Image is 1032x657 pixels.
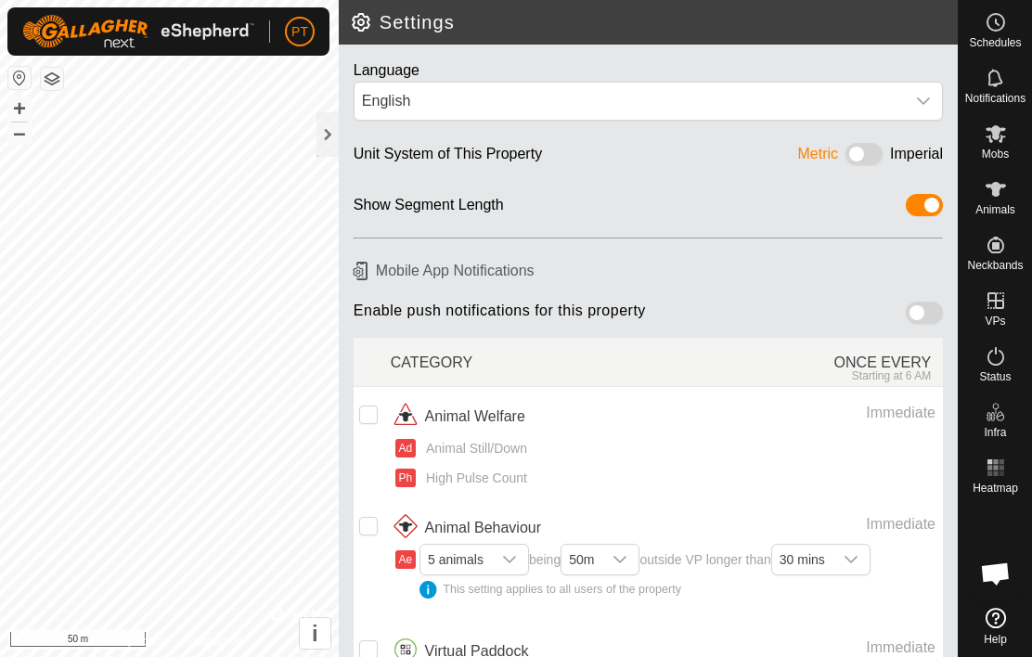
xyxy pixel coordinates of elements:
div: dropdown trigger [491,545,528,574]
button: Reset Map [8,67,31,89]
span: 5 animals [420,545,491,574]
span: Animal Behaviour [425,517,541,539]
span: 50m [561,545,601,574]
div: Starting at 6 AM [666,369,931,382]
div: Immediate [708,402,935,424]
span: Animal Still/Down [419,439,527,458]
button: Map Layers [41,68,63,90]
div: Unit System of This Property [354,143,542,172]
a: Help [959,600,1032,652]
a: Open chat [968,546,1024,601]
span: Neckbands [967,260,1023,271]
h6: Mobile App Notifications [346,254,950,287]
div: CATEGORY [391,341,667,382]
span: PT [291,22,308,42]
div: Immediate [708,513,935,535]
span: VPs [985,316,1005,327]
div: Show Segment Length [354,194,504,223]
div: Imperial [890,143,943,172]
button: – [8,122,31,144]
span: Enable push notifications for this property [354,302,646,330]
h2: Settings [350,11,958,33]
button: Ph [395,469,416,487]
div: English [362,90,897,112]
button: + [8,97,31,120]
div: dropdown trigger [905,83,942,120]
span: Animals [975,204,1015,215]
div: Language [354,59,943,82]
span: High Pulse Count [419,469,527,488]
span: Schedules [969,37,1021,48]
span: 30 mins [772,545,832,574]
span: Notifications [965,93,1026,104]
div: ONCE EVERY [666,341,943,382]
span: Infra [984,427,1006,438]
a: Contact Us [187,633,242,650]
button: Ad [395,439,416,457]
span: Status [979,371,1011,382]
a: Privacy Policy [96,633,165,650]
span: Heatmap [973,483,1018,494]
img: Gallagher Logo [22,15,254,48]
button: Ae [395,550,416,569]
span: Help [984,634,1007,645]
div: dropdown trigger [832,545,870,574]
span: being outside VP longer than [419,552,871,599]
span: Mobs [982,148,1009,160]
span: i [312,621,318,646]
div: Metric [798,143,839,172]
div: This setting applies to all users of the property [419,581,871,599]
div: dropdown trigger [601,545,639,574]
button: i [300,618,330,649]
img: animal behaviour icon [391,513,420,543]
span: English [355,83,905,120]
span: Animal Welfare [425,406,525,428]
img: animal welfare icon [391,402,420,432]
